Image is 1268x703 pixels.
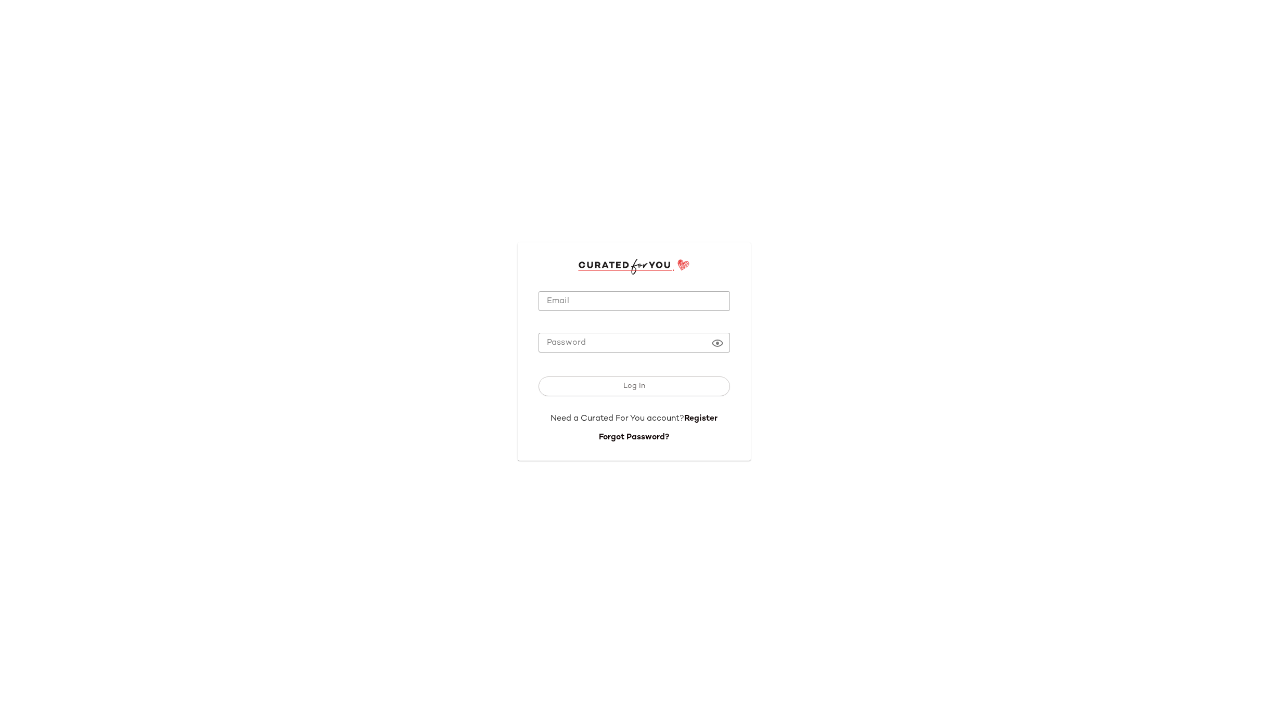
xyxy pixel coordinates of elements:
a: Forgot Password? [599,433,669,442]
button: Log In [539,376,730,396]
a: Register [684,414,718,423]
span: Log In [623,382,645,390]
span: Need a Curated For You account? [550,414,684,423]
img: cfy_login_logo.DGdB1djN.svg [578,259,690,275]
